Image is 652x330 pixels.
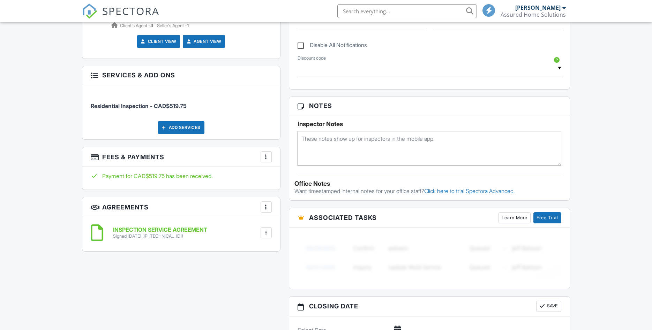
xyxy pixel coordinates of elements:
a: Free Trial [533,212,561,223]
h3: Services & Add ons [82,66,280,84]
h3: Agreements [82,197,280,217]
label: Discount code [298,55,326,61]
a: SPECTORA [82,9,159,24]
div: Office Notes [294,180,565,187]
h6: INSPECTION SERVICE AGREEMENT [113,227,207,233]
div: Add Services [158,121,204,134]
div: Signed [DATE] (IP [TECHNICAL_ID]) [113,233,207,239]
img: The Best Home Inspection Software - Spectora [82,3,97,19]
a: INSPECTION SERVICE AGREEMENT Signed [DATE] (IP [TECHNICAL_ID]) [113,227,207,239]
a: Learn More [499,212,531,223]
h3: Notes [289,97,570,115]
div: Payment for CAD$519.75 has been received. [91,172,272,180]
li: Service: Residential Inspection [91,90,272,115]
button: Save [536,301,561,312]
h5: Inspector Notes [298,121,562,128]
span: SPECTORA [102,3,159,18]
a: Agent View [185,38,221,45]
span: Residential Inspection - CAD$519.75 [91,102,187,109]
div: Assured Home Solutions [501,11,566,18]
strong: 1 [187,23,189,28]
p: Want timestamped internal notes for your office staff? [294,187,565,195]
label: Disable All Notifications [298,42,367,51]
span: Seller's Agent - [157,23,189,28]
div: [PERSON_NAME] [515,4,561,11]
span: Closing date [309,301,358,311]
h3: Fees & Payments [82,147,280,167]
img: blurred-tasks-251b60f19c3f713f9215ee2a18cbf2105fc2d72fcd585247cf5e9ec0c957c1dd.png [298,233,562,282]
a: Click here to trial Spectora Advanced. [424,187,515,194]
input: Search everything... [337,4,477,18]
a: Client View [140,38,177,45]
span: Associated Tasks [309,213,377,222]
